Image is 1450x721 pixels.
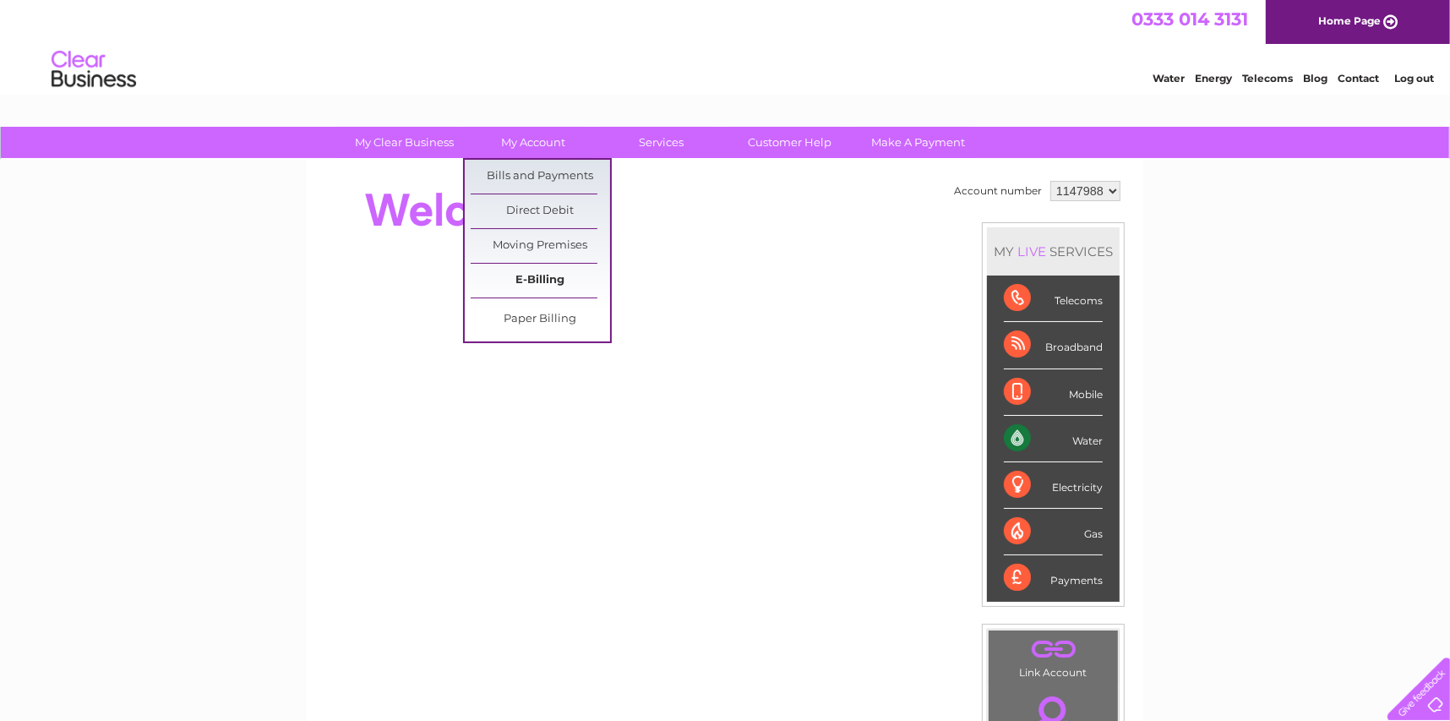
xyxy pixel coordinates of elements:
[464,127,603,158] a: My Account
[1131,8,1248,30] a: 0333 014 3131
[1394,72,1434,85] a: Log out
[1004,416,1103,462] div: Water
[1004,369,1103,416] div: Mobile
[335,127,475,158] a: My Clear Business
[1004,462,1103,509] div: Electricity
[987,227,1120,276] div: MY SERVICES
[1242,72,1293,85] a: Telecoms
[471,194,610,228] a: Direct Debit
[1004,555,1103,601] div: Payments
[1153,72,1185,85] a: Water
[1195,72,1232,85] a: Energy
[993,635,1114,664] a: .
[988,630,1119,683] td: Link Account
[471,264,610,298] a: E-Billing
[1303,72,1327,85] a: Blog
[1004,276,1103,322] div: Telecoms
[1014,243,1049,259] div: LIVE
[950,177,1046,205] td: Account number
[471,229,610,263] a: Moving Premises
[327,9,1126,82] div: Clear Business is a trading name of Verastar Limited (registered in [GEOGRAPHIC_DATA] No. 3667643...
[1004,509,1103,555] div: Gas
[592,127,732,158] a: Services
[1004,322,1103,369] div: Broadband
[721,127,860,158] a: Customer Help
[471,160,610,194] a: Bills and Payments
[471,303,610,336] a: Paper Billing
[1338,72,1379,85] a: Contact
[849,127,989,158] a: Make A Payment
[51,44,137,96] img: logo.png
